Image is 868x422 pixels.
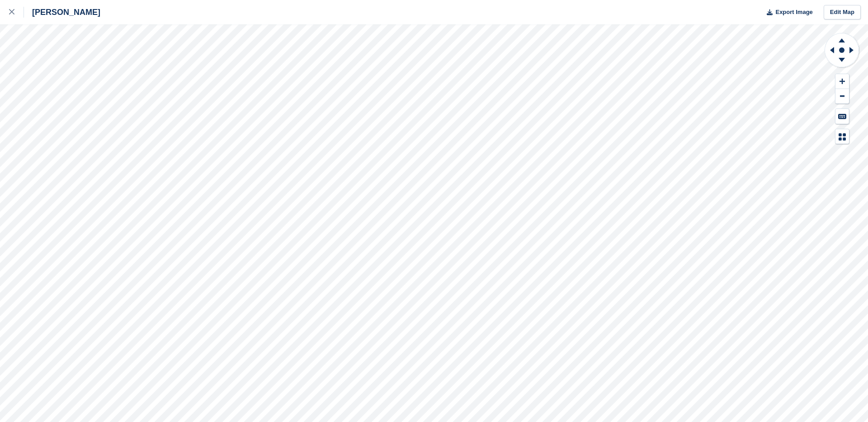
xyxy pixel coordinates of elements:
button: Export Image [761,5,813,20]
button: Map Legend [835,129,849,144]
button: Zoom In [835,74,849,89]
button: Keyboard Shortcuts [835,109,849,124]
button: Zoom Out [835,89,849,104]
a: Edit Map [824,5,861,20]
div: [PERSON_NAME] [24,7,100,18]
span: Export Image [775,8,812,17]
